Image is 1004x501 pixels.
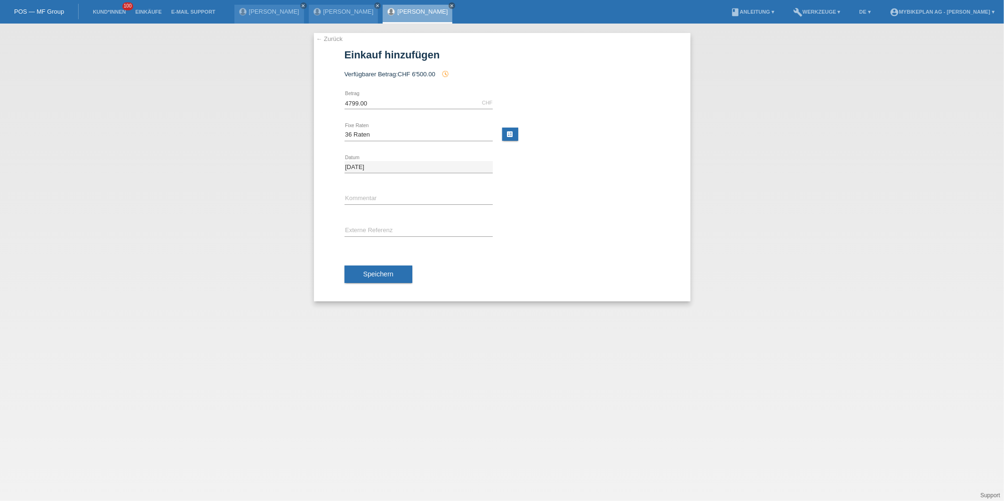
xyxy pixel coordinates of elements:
[502,128,518,141] a: calculate
[167,9,220,15] a: E-Mail Support
[249,8,299,15] a: [PERSON_NAME]
[316,35,343,42] a: ← Zurück
[130,9,166,15] a: Einkäufe
[345,49,660,61] h1: Einkauf hinzufügen
[980,492,1000,499] a: Support
[885,9,999,15] a: account_circleMybikeplan AG - [PERSON_NAME] ▾
[122,2,134,10] span: 100
[301,3,306,8] i: close
[442,70,449,78] i: history_toggle_off
[323,8,374,15] a: [PERSON_NAME]
[890,8,899,17] i: account_circle
[793,8,803,17] i: build
[374,2,381,9] a: close
[300,2,307,9] a: close
[363,270,394,278] span: Speichern
[506,130,514,138] i: calculate
[398,71,435,78] span: CHF 6'500.00
[345,70,660,78] div: Verfügbarer Betrag:
[437,71,449,78] span: Seit der Autorisierung wurde ein Einkauf hinzugefügt, welcher eine zukünftige Autorisierung und d...
[449,2,455,9] a: close
[726,9,779,15] a: bookAnleitung ▾
[450,3,454,8] i: close
[788,9,845,15] a: buildWerkzeuge ▾
[731,8,740,17] i: book
[482,100,493,105] div: CHF
[397,8,448,15] a: [PERSON_NAME]
[345,266,412,283] button: Speichern
[375,3,380,8] i: close
[14,8,64,15] a: POS — MF Group
[855,9,875,15] a: DE ▾
[88,9,130,15] a: Kund*innen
